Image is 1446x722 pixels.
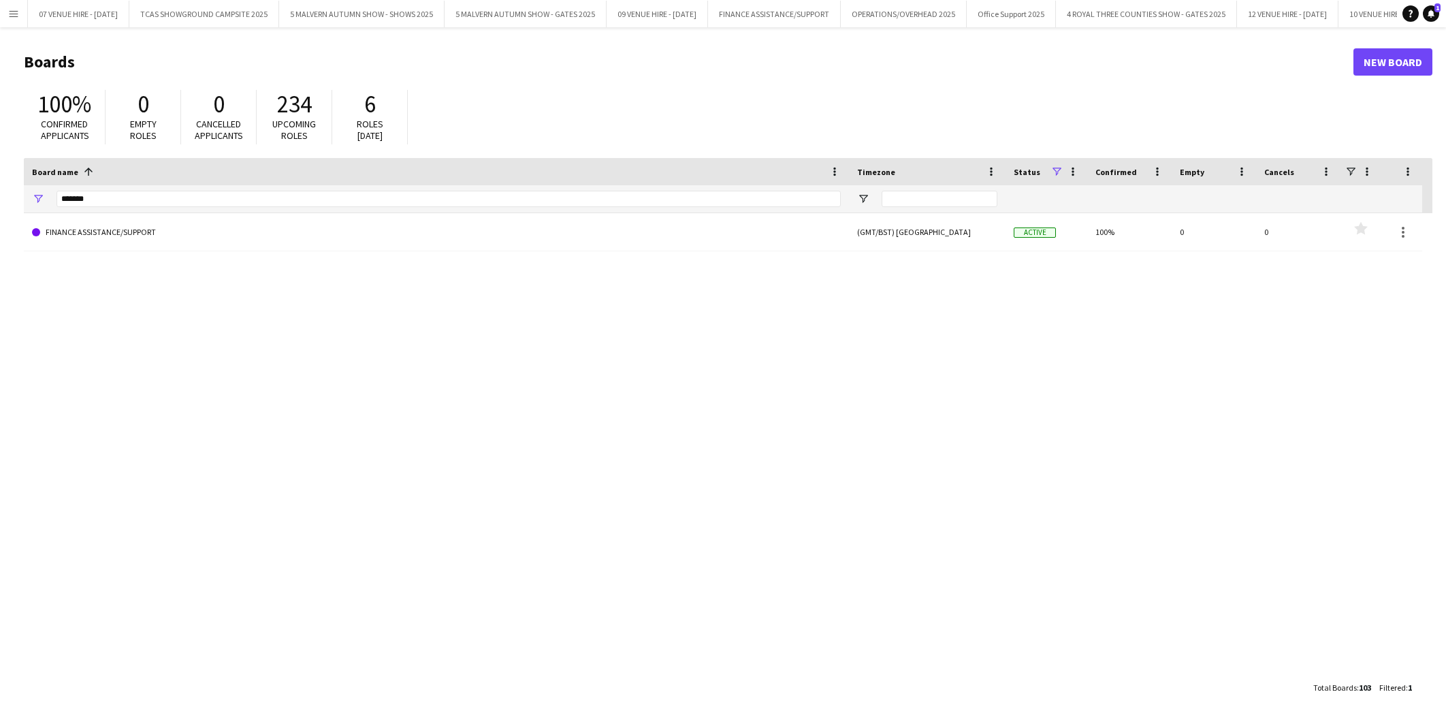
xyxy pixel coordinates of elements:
[28,1,129,27] button: 07 VENUE HIRE - [DATE]
[1056,1,1237,27] button: 4 ROYAL THREE COUNTIES SHOW - GATES 2025
[1256,213,1340,251] div: 0
[1014,167,1040,177] span: Status
[1180,167,1204,177] span: Empty
[32,167,78,177] span: Board name
[277,89,312,119] span: 234
[279,1,445,27] button: 5 MALVERN AUTUMN SHOW - SHOWS 2025
[857,167,895,177] span: Timezone
[1353,48,1432,76] a: New Board
[57,191,841,207] input: Board name Filter Input
[1095,167,1137,177] span: Confirmed
[1338,1,1440,27] button: 10 VENUE HIRE - [DATE]
[607,1,708,27] button: 09 VENUE HIRE - [DATE]
[37,89,91,119] span: 100%
[1408,682,1412,693] span: 1
[1313,682,1357,693] span: Total Boards
[1014,227,1056,238] span: Active
[1313,674,1371,701] div: :
[841,1,967,27] button: OPERATIONS/OVERHEAD 2025
[967,1,1056,27] button: Office Support 2025
[357,118,383,142] span: Roles [DATE]
[849,213,1006,251] div: (GMT/BST) [GEOGRAPHIC_DATA]
[138,89,149,119] span: 0
[41,118,89,142] span: Confirmed applicants
[1264,167,1294,177] span: Cancels
[364,89,376,119] span: 6
[1172,213,1256,251] div: 0
[1379,682,1406,693] span: Filtered
[24,52,1353,72] h1: Boards
[445,1,607,27] button: 5 MALVERN AUTUMN SHOW - GATES 2025
[32,193,44,205] button: Open Filter Menu
[882,191,997,207] input: Timezone Filter Input
[1434,3,1441,12] span: 1
[857,193,869,205] button: Open Filter Menu
[213,89,225,119] span: 0
[1237,1,1338,27] button: 12 VENUE HIRE - [DATE]
[1087,213,1172,251] div: 100%
[32,213,841,251] a: FINANCE ASSISTANCE/SUPPORT
[1379,674,1412,701] div: :
[1423,5,1439,22] a: 1
[708,1,841,27] button: FINANCE ASSISTANCE/SUPPORT
[195,118,243,142] span: Cancelled applicants
[129,1,279,27] button: TCAS SHOWGROUND CAMPSITE 2025
[130,118,157,142] span: Empty roles
[1359,682,1371,693] span: 103
[272,118,316,142] span: Upcoming roles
